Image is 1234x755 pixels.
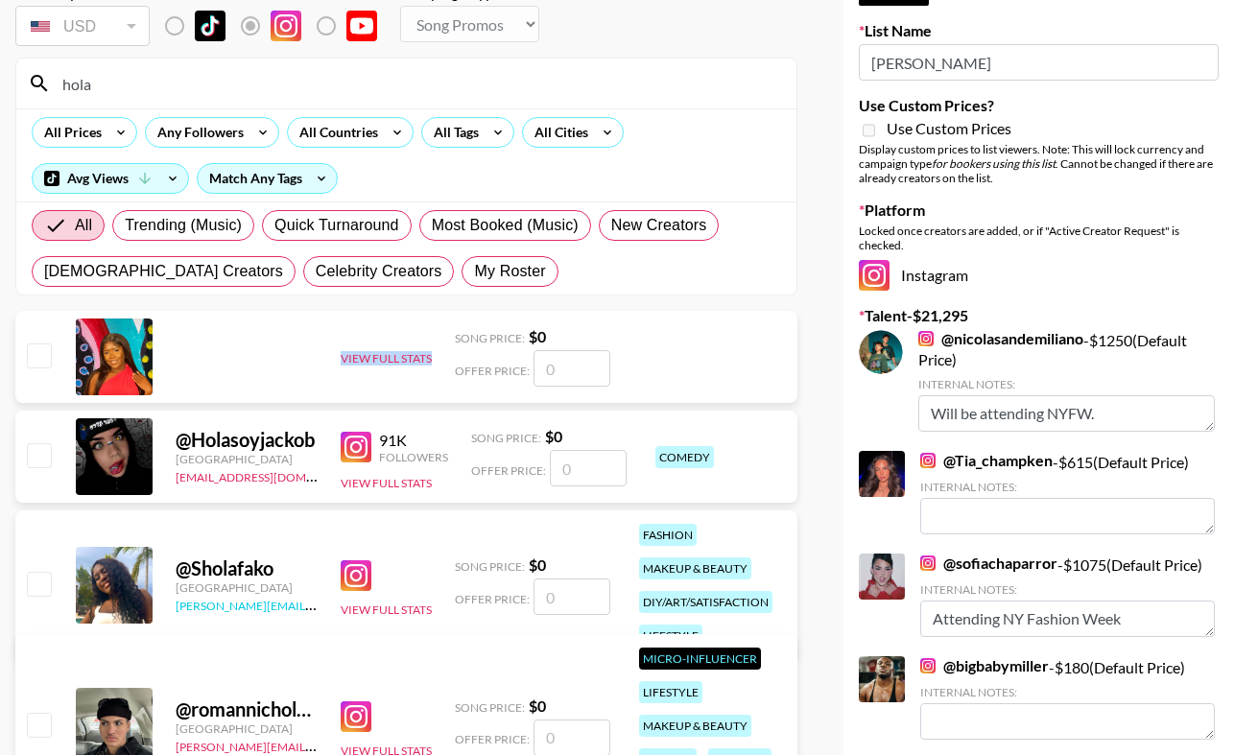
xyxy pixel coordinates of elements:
div: Locked once creators are added, or if "Active Creator Request" is checked. [859,224,1219,252]
div: Any Followers [146,118,248,147]
div: Internal Notes: [920,480,1215,494]
div: lifestyle [639,681,702,703]
input: 0 [534,350,610,387]
div: Internal Notes: [920,582,1215,597]
span: Offer Price: [455,732,530,746]
div: @ Holasoyjackob [176,428,318,452]
strong: $ 0 [529,327,546,345]
div: Display custom prices to list viewers. Note: This will lock currency and campaign type . Cannot b... [859,142,1219,185]
div: USD [19,10,146,43]
span: Song Price: [471,431,541,445]
div: @ Sholafako [176,556,318,580]
span: Offer Price: [471,463,546,478]
div: Avg Views [33,164,188,193]
div: makeup & beauty [639,557,751,579]
img: YouTube [346,11,377,41]
div: 91K [379,431,448,450]
div: Internal Notes: [918,377,1215,391]
button: View Full Stats [341,476,432,490]
span: Celebrity Creators [316,260,442,283]
img: Instagram [920,658,936,673]
input: 0 [534,578,610,615]
span: Offer Price: [455,364,530,378]
textarea: Will be attending NYFW. [918,395,1215,432]
strong: $ 0 [545,427,562,445]
a: [EMAIL_ADDRESS][DOMAIN_NAME] [176,466,368,484]
span: Trending (Music) [125,214,242,237]
div: - $ 180 (Default Price) [920,656,1215,740]
span: Song Price: [455,700,525,715]
div: @ romannicholass [176,697,318,721]
img: Instagram [920,453,936,468]
span: [DEMOGRAPHIC_DATA] Creators [44,260,283,283]
img: Instagram [918,331,934,346]
span: My Roster [474,260,545,283]
img: Instagram [920,555,936,571]
span: Song Price: [455,559,525,574]
div: Micro-Influencer [639,648,761,670]
img: Instagram [341,560,371,591]
label: Platform [859,201,1219,220]
span: Use Custom Prices [887,119,1011,138]
div: All Tags [422,118,483,147]
a: @bigbabymiller [920,656,1049,675]
input: Search by User Name [51,68,785,99]
a: @nicolasandemiliano [918,329,1083,348]
a: [PERSON_NAME][EMAIL_ADDRESS][PERSON_NAME][DOMAIN_NAME] [176,595,551,613]
a: @sofiachaparror [920,554,1057,573]
div: Match Any Tags [198,164,337,193]
div: - $ 1250 (Default Price) [918,329,1215,432]
span: Song Price: [455,331,525,345]
div: lifestyle [639,625,702,647]
label: Use Custom Prices? [859,96,1219,115]
div: fashion [639,524,697,546]
div: [GEOGRAPHIC_DATA] [176,580,318,595]
span: Quick Turnaround [274,214,399,237]
img: Instagram [271,11,301,41]
div: [GEOGRAPHIC_DATA] [176,721,318,736]
div: Internal Notes: [920,685,1215,699]
div: comedy [655,446,714,468]
div: Remove selected talent to change platforms [165,6,392,46]
label: Talent - $ 21,295 [859,306,1219,325]
span: New Creators [611,214,707,237]
strong: $ 0 [529,555,546,574]
div: All Cities [523,118,592,147]
div: makeup & beauty [639,715,751,737]
div: Instagram [859,260,1219,291]
div: diy/art/satisfaction [639,591,772,613]
span: Most Booked (Music) [432,214,579,237]
button: View Full Stats [341,602,432,617]
textarea: Attending NY Fashion Week [920,601,1215,637]
em: for bookers using this list [932,156,1056,171]
a: @Tia_champken [920,451,1053,470]
div: All Countries [288,118,382,147]
a: [PERSON_NAME][EMAIL_ADDRESS][DOMAIN_NAME] [176,736,460,754]
span: Offer Price: [455,592,530,606]
img: Instagram [341,701,371,732]
label: List Name [859,21,1219,40]
span: All [75,214,92,237]
div: - $ 1075 (Default Price) [920,554,1215,637]
div: All Prices [33,118,106,147]
div: Remove selected talent to change your currency [15,2,150,50]
button: View Full Stats [341,351,432,366]
strong: $ 0 [529,696,546,715]
img: Instagram [859,260,890,291]
div: - $ 615 (Default Price) [920,451,1215,534]
input: 0 [550,450,627,486]
div: Followers [379,450,448,464]
img: Instagram [341,432,371,462]
div: [GEOGRAPHIC_DATA] [176,452,318,466]
img: TikTok [195,11,225,41]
